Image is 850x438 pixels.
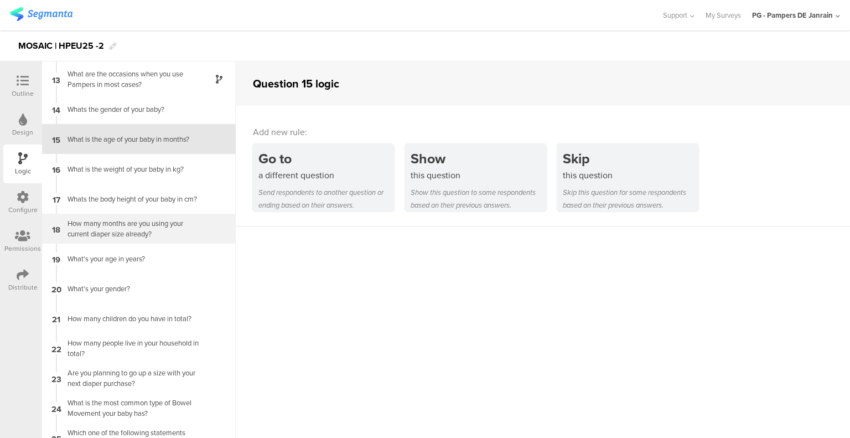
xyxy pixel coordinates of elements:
[61,368,199,389] div: Are you planning to go up a size with your next diaper purchase?
[4,244,41,254] div: Permissions
[51,402,61,414] span: 24
[411,169,546,182] div: this question
[51,282,61,295] span: 20
[61,313,199,324] div: How many children do you have in total?
[411,186,546,212] div: Show this question to some respondents based on their previous answers.
[8,282,38,292] div: Distribute
[52,73,60,85] span: 13
[61,218,199,239] div: How many months are you using your current diaper size already?
[61,284,199,294] div: What's your gender?
[563,169,698,182] div: this question
[253,126,834,138] div: Add new rule:
[61,104,199,115] div: Whats the gender of your baby?
[12,127,33,137] div: Design
[61,164,199,174] div: What is the weight of your baby in kg?
[51,342,61,354] span: 22
[61,254,199,264] div: What's your age in years?
[53,193,60,205] span: 17
[51,372,61,384] span: 23
[663,10,687,20] span: Support
[12,89,34,99] div: Outline
[52,133,60,145] span: 15
[61,398,199,419] div: What is the most common type of Bowel Movement your baby has?
[563,186,698,212] div: Skip this question for some respondents based on their previous answers.
[52,103,60,115] span: 14
[18,37,104,55] div: MOSAIC | HPEU25 -2
[61,194,199,204] div: Whats the body height of your baby in cm?
[61,338,199,359] div: How many people live in your household in total?
[10,7,72,21] img: segmanta logo
[258,186,394,212] div: Send respondents to another question or ending based on their answers.
[52,223,60,235] span: 18
[8,205,38,215] div: Configure
[15,166,31,176] div: Logic
[52,312,60,324] span: 21
[563,148,698,169] div: Skip
[411,148,546,169] div: Show
[253,75,339,92] div: Question 15 logic
[52,253,60,265] span: 19
[61,69,199,90] div: What are the occasions when you use Pampers in most cases?
[258,169,394,182] div: a different question
[52,163,60,175] span: 16
[61,134,199,145] div: What is the age of your baby in months?
[258,148,394,169] div: Go to
[752,10,833,20] div: PG - Pampers DE Janrain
